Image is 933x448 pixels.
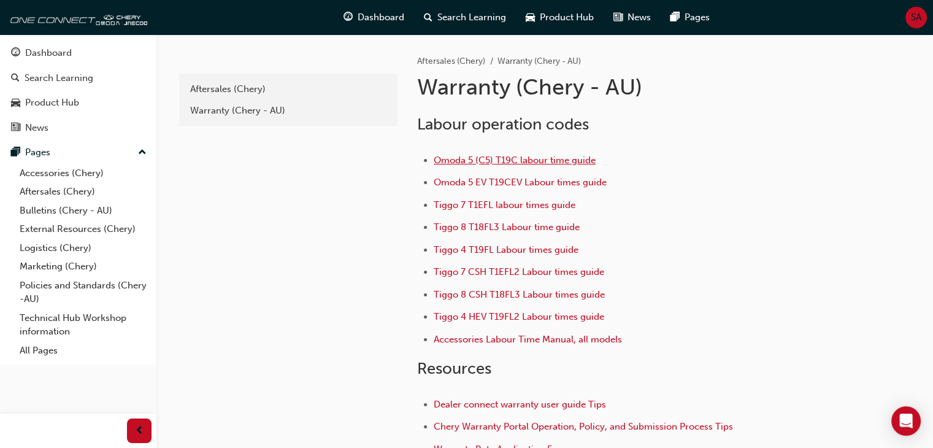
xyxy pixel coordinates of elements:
span: pages-icon [11,147,20,158]
a: Dashboard [5,42,152,64]
span: Dashboard [358,10,404,25]
a: Logistics (Chery) [15,239,152,258]
div: Pages [25,145,50,160]
a: Tiggo 7 CSH T1EFL2 Labour times guide [434,266,604,277]
a: Aftersales (Chery) [184,79,393,100]
span: search-icon [424,10,432,25]
a: Bulletins (Chery - AU) [15,201,152,220]
div: Product Hub [25,96,79,110]
a: Policies and Standards (Chery -AU) [15,276,152,309]
a: Aftersales (Chery) [15,182,152,201]
img: oneconnect [6,5,147,29]
a: search-iconSearch Learning [414,5,516,30]
a: News [5,117,152,139]
div: Warranty (Chery - AU) [190,104,386,118]
a: Tiggo 8 T18FL3 Labour time guide [434,222,580,233]
span: news-icon [613,10,623,25]
a: Dealer connect warranty user guide Tips [434,399,606,410]
div: Aftersales (Chery) [190,82,386,96]
span: guage-icon [11,48,20,59]
span: news-icon [11,123,20,134]
span: Product Hub [540,10,594,25]
a: Omoda 5 (C5) T19C labour time guide [434,155,596,166]
span: SA [911,10,921,25]
div: Dashboard [25,46,72,60]
a: Aftersales (Chery) [417,56,485,66]
a: All Pages [15,341,152,360]
span: pages-icon [670,10,680,25]
div: Open Intercom Messenger [891,406,921,436]
button: DashboardSearch LearningProduct HubNews [5,39,152,141]
a: guage-iconDashboard [334,5,414,30]
div: Search Learning [25,71,93,85]
a: Marketing (Chery) [15,257,152,276]
a: Warranty (Chery - AU) [184,100,393,122]
a: Accessories Labour Time Manual, all models [434,334,622,345]
a: Tiggo 4 T19FL Labour times guide [434,244,578,255]
span: Resources [417,359,491,378]
a: Tiggo 8 CSH T18FL3 Labour times guide [434,289,605,300]
a: Tiggo 4 HEV T19FL2 Labour times guide [434,311,604,322]
span: guage-icon [344,10,353,25]
span: search-icon [11,73,20,84]
a: Chery Warranty Portal Operation, Policy, and Submission Process Tips [434,421,733,432]
span: up-icon [138,145,147,161]
a: Product Hub [5,91,152,114]
a: Search Learning [5,67,152,90]
a: pages-iconPages [661,5,720,30]
span: Pages [685,10,710,25]
button: Pages [5,141,152,164]
h1: Warranty (Chery - AU) [417,74,820,101]
a: External Resources (Chery) [15,220,152,239]
a: news-iconNews [604,5,661,30]
span: Search Learning [437,10,506,25]
span: Labour operation codes [417,115,589,134]
a: Omoda 5 EV T19CEV Labour times guide [434,177,607,188]
button: SA [905,7,927,28]
li: Warranty (Chery - AU) [497,55,581,69]
span: car-icon [11,98,20,109]
a: Tiggo 7 T1EFL labour times guide [434,199,575,210]
span: car-icon [526,10,535,25]
a: Accessories (Chery) [15,164,152,183]
a: Technical Hub Workshop information [15,309,152,341]
span: prev-icon [135,423,144,439]
span: News [628,10,651,25]
div: News [25,121,48,135]
a: car-iconProduct Hub [516,5,604,30]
